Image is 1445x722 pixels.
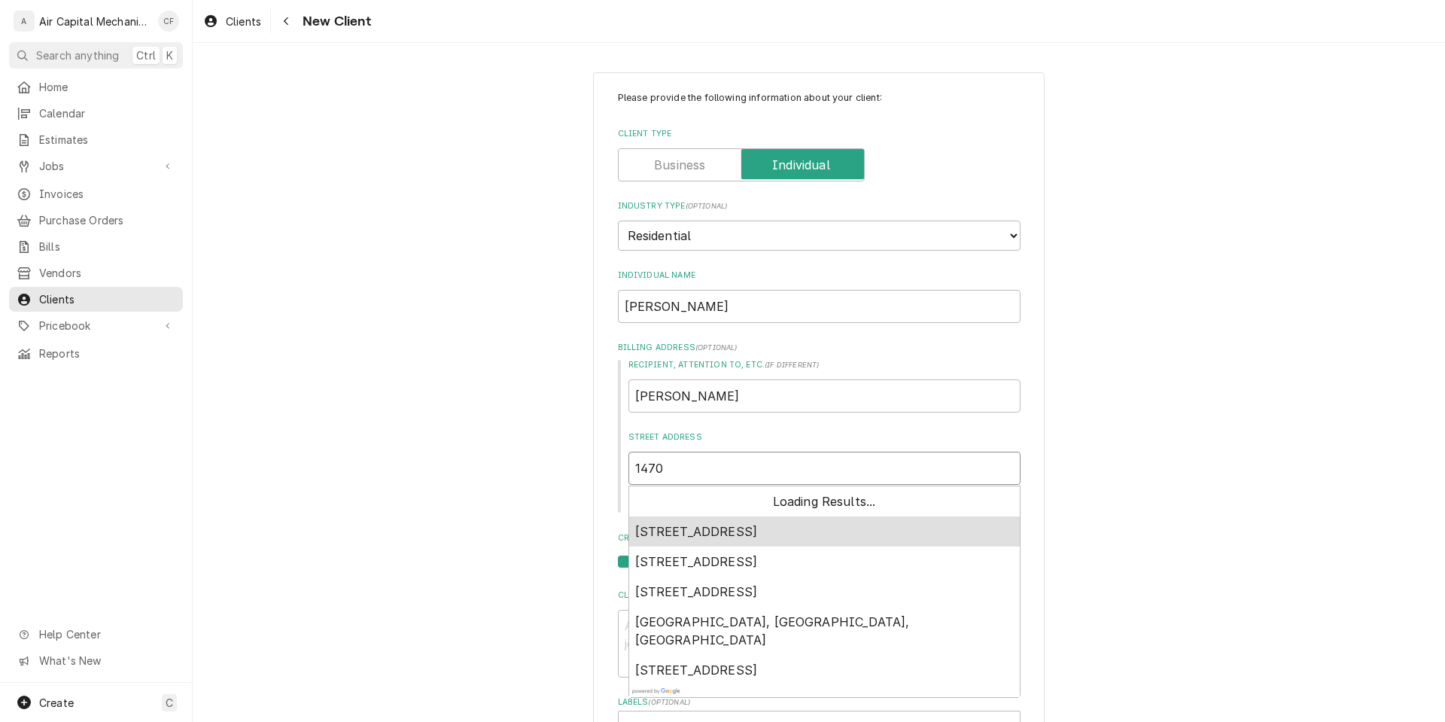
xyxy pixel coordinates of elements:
[635,524,758,539] span: [STREET_ADDRESS]
[39,291,175,307] span: Clients
[635,663,758,678] span: [STREET_ADDRESS]
[628,359,1021,413] div: Recipient, Attention To, etc.
[298,11,371,32] span: New Client
[39,239,175,254] span: Bills
[618,589,1021,678] div: Client Notes
[618,270,1021,282] label: Individual Name
[39,265,175,281] span: Vendors
[197,9,267,34] a: Clients
[632,688,680,694] img: powered_by_google_on_white_hdpi.png
[39,318,153,334] span: Pricebook
[39,132,175,148] span: Estimates
[765,361,819,369] span: ( if different )
[9,42,183,69] button: Search anythingCtrlK
[9,287,183,312] a: Clients
[618,342,1021,514] div: Billing Address
[39,105,175,121] span: Calendar
[648,698,690,706] span: ( optional )
[166,695,173,711] span: C
[9,648,183,673] a: Go to What's New
[9,208,183,233] a: Purchase Orders
[628,431,1021,514] div: Street Address
[166,47,173,63] span: K
[618,342,1021,354] label: Billing Address
[39,158,153,174] span: Jobs
[36,47,119,63] span: Search anything
[39,696,74,709] span: Create
[9,313,183,338] a: Go to Pricebook
[14,11,35,32] div: A
[226,14,261,29] span: Clients
[686,202,728,210] span: ( optional )
[635,614,910,647] span: [GEOGRAPHIC_DATA], [GEOGRAPHIC_DATA], [GEOGRAPHIC_DATA]
[618,270,1021,323] div: Individual Name
[618,128,1021,181] div: Client Type
[618,200,1021,251] div: Industry Type
[628,431,1021,443] label: Street Address
[39,14,150,29] div: Air Capital Mechanical
[39,346,175,361] span: Reports
[39,212,175,228] span: Purchase Orders
[39,653,174,669] span: What's New
[39,626,174,642] span: Help Center
[39,79,175,95] span: Home
[136,47,156,63] span: Ctrl
[274,9,298,33] button: Navigate back
[618,128,1021,140] label: Client Type
[695,343,738,352] span: ( optional )
[618,696,1021,708] label: Labels
[9,101,183,126] a: Calendar
[158,11,179,32] div: Charles Faure's Avatar
[618,91,1021,105] p: Please provide the following information about your client:
[9,260,183,285] a: Vendors
[9,154,183,178] a: Go to Jobs
[635,554,758,569] span: [STREET_ADDRESS]
[628,359,1021,371] label: Recipient, Attention To, etc.
[618,532,1021,571] div: Credit Limit
[618,532,1021,544] label: Credit Limit
[9,127,183,152] a: Estimates
[629,486,1020,516] div: Loading Results...
[39,186,175,202] span: Invoices
[9,234,183,259] a: Bills
[9,75,183,99] a: Home
[9,181,183,206] a: Invoices
[635,584,758,599] span: [STREET_ADDRESS]
[158,11,179,32] div: CF
[9,622,183,647] a: Go to Help Center
[9,341,183,366] a: Reports
[618,589,1021,602] label: Client Notes
[618,200,1021,212] label: Industry Type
